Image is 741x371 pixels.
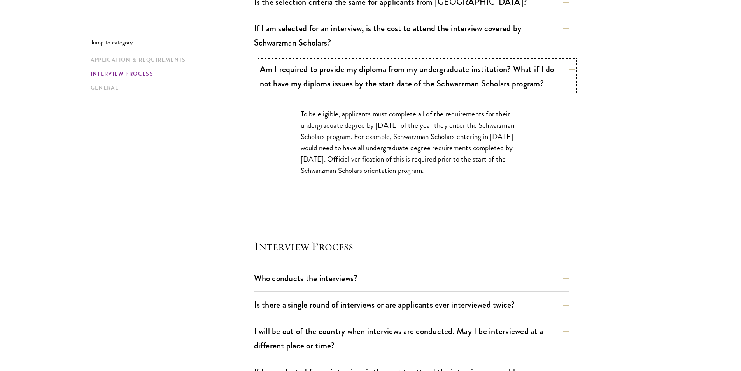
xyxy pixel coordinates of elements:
button: I will be out of the country when interviews are conducted. May I be interviewed at a different p... [254,322,569,354]
p: Jump to category: [91,39,254,46]
button: Am I required to provide my diploma from my undergraduate institution? What if I do not have my d... [260,60,575,92]
button: Who conducts the interviews? [254,269,569,287]
a: Interview Process [91,70,249,78]
button: Is there a single round of interviews or are applicants ever interviewed twice? [254,296,569,313]
button: If I am selected for an interview, is the cost to attend the interview covered by Schwarzman Scho... [254,19,569,51]
p: To be eligible, applicants must complete all of the requirements for their undergraduate degree b... [301,108,522,176]
h4: Interview Process [254,238,569,254]
a: General [91,84,249,92]
a: Application & Requirements [91,56,249,64]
